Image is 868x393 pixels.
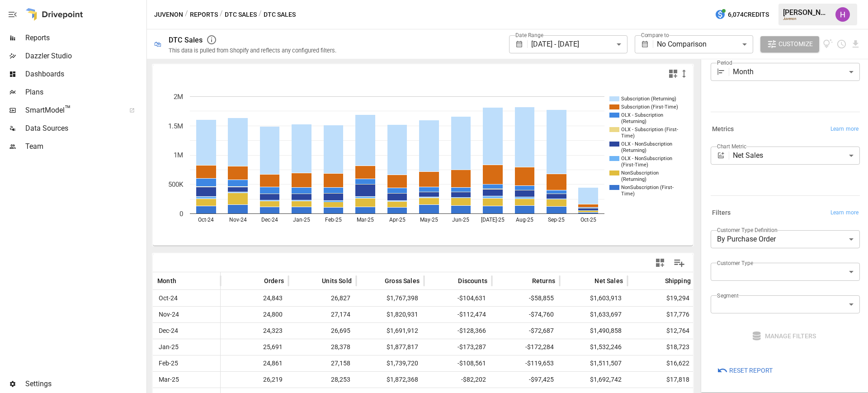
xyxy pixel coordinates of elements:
span: $1,633,697 [564,307,623,322]
span: $12,764 [632,323,691,339]
span: 25,691 [225,339,284,355]
span: $19,294 [632,290,691,306]
text: OLX - Subscription [621,112,663,118]
span: Month [157,276,176,285]
span: -$119,653 [496,355,555,371]
label: Customer Type Definition [717,226,778,234]
span: SmartModel [25,105,119,116]
div: [PERSON_NAME] [783,8,830,17]
span: Plans [25,87,145,98]
button: Customize [760,36,819,52]
label: Chart Metric [717,142,746,150]
span: Net Sales [594,276,623,285]
button: Sort [250,275,263,287]
span: 27,174 [293,307,352,322]
text: (First-Time) [621,162,648,168]
span: Shipping [665,276,691,285]
button: Schedule report [836,39,847,49]
span: 24,323 [225,323,284,339]
span: 27,158 [293,355,352,371]
label: Date Range [515,31,543,39]
span: $1,691,912 [361,323,420,339]
span: Jan-25 [157,339,216,355]
span: $1,532,246 [564,339,623,355]
button: Manage Columns [669,253,689,273]
span: $1,490,858 [564,323,623,339]
span: Learn more [830,125,859,134]
span: $1,692,742 [564,372,623,388]
button: Sort [371,275,384,287]
button: Reset Report [711,362,779,379]
span: -$104,631 [429,290,487,306]
span: $17,776 [632,307,691,322]
span: Nov-24 [157,307,216,322]
span: $18,723 [632,339,691,355]
svg: A chart. [153,83,684,246]
text: OLX - NonSubscription [621,141,672,147]
text: NonSubscription [621,170,659,176]
button: 6,074Credits [711,6,773,23]
span: Reports [25,33,145,43]
span: 28,253 [293,372,352,388]
text: 500K [168,180,184,189]
text: Time) [621,133,635,139]
span: 26,219 [225,372,284,388]
div: Month [733,63,860,81]
span: -$97,425 [496,372,555,388]
span: Discounts [458,276,487,285]
span: Feb-25 [157,355,216,371]
div: This data is pulled from Shopify and reflects any configured filters. [169,47,336,54]
span: $1,739,720 [361,355,420,371]
span: -$112,474 [429,307,487,322]
text: 0 [179,210,183,218]
text: Oct-25 [580,217,596,223]
label: Customer Type [717,259,753,267]
text: 1M [174,151,183,159]
span: $1,767,398 [361,290,420,306]
button: Sort [308,275,321,287]
text: Oct-24 [198,217,214,223]
span: 24,843 [225,290,284,306]
text: [DATE]-25 [481,217,505,223]
button: Juvenon [154,9,183,20]
text: OLX - Subscription (First- [621,127,678,133]
span: $1,877,817 [361,339,420,355]
text: (Returning) [621,118,646,124]
button: Sort [444,275,457,287]
span: -$72,687 [496,323,555,339]
span: $16,622 [632,355,691,371]
div: Juvenon [783,17,830,21]
div: By Purchase Order [711,230,860,248]
span: Dec-24 [157,323,216,339]
span: -$108,561 [429,355,487,371]
span: Oct-24 [157,290,216,306]
h6: Filters [712,208,731,218]
span: $1,603,913 [564,290,623,306]
div: / [259,9,262,20]
text: Dec-24 [261,217,278,223]
span: Dashboards [25,69,145,80]
span: Orders [264,276,284,285]
span: 26,695 [293,323,352,339]
span: -$173,287 [429,339,487,355]
text: (Returning) [621,147,646,153]
span: -$172,284 [496,339,555,355]
span: $1,511,507 [564,355,623,371]
span: 28,378 [293,339,352,355]
span: -$82,202 [429,372,487,388]
div: No Comparison [657,35,753,53]
text: May-25 [420,217,438,223]
span: -$128,366 [429,323,487,339]
text: Apr-25 [389,217,406,223]
text: 2M [174,93,183,101]
text: Sep-25 [548,217,565,223]
div: 🛍 [154,40,161,48]
span: 26,827 [293,290,352,306]
span: 24,861 [225,355,284,371]
div: DTC Sales [169,36,203,44]
img: Harry Antonio [835,7,850,22]
text: Nov-24 [229,217,247,223]
span: -$58,855 [496,290,555,306]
